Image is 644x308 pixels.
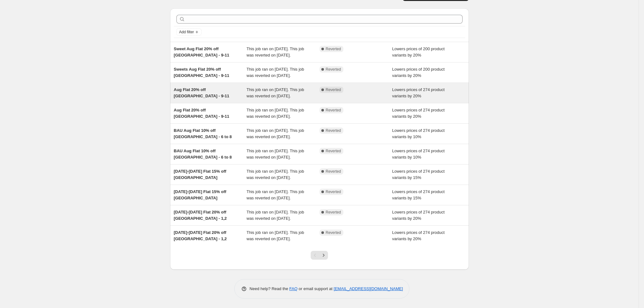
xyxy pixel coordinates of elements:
span: This job ran on [DATE]. This job was reverted on [DATE]. [247,169,304,180]
span: Lowers prices of 274 product variants by 15% [392,189,445,200]
span: This job ran on [DATE]. This job was reverted on [DATE]. [247,128,304,139]
span: Lowers prices of 274 product variants by 15% [392,169,445,180]
span: Lowers prices of 274 product variants by 10% [392,149,445,159]
span: Add filter [179,30,194,35]
span: Reverted [326,230,341,235]
span: Reverted [326,87,341,92]
span: Lowers prices of 200 product variants by 20% [392,46,445,57]
span: [DATE]-[DATE] Flat 20% off [GEOGRAPHIC_DATA] - 1,2 [174,210,227,221]
span: Reverted [326,128,341,133]
span: or email support at [297,286,334,291]
span: Reverted [326,108,341,113]
span: Lowers prices of 274 product variants by 20% [392,87,445,98]
button: Add filter [176,28,202,36]
span: Need help? Read the [250,286,290,291]
span: Lowers prices of 274 product variants by 20% [392,108,445,119]
a: [EMAIL_ADDRESS][DOMAIN_NAME] [334,286,403,291]
span: Reverted [326,210,341,215]
span: Reverted [326,149,341,154]
span: BAU Aug Flat 10% off [GEOGRAPHIC_DATA] - 6 to 8 [174,149,232,159]
span: Reverted [326,67,341,72]
span: This job ran on [DATE]. This job was reverted on [DATE]. [247,46,304,57]
span: Sweet Aug Flat 20% off [GEOGRAPHIC_DATA] - 9-11 [174,46,229,57]
span: This job ran on [DATE]. This job was reverted on [DATE]. [247,149,304,159]
span: Reverted [326,46,341,51]
span: [DATE]-[DATE] Flat 15% off [GEOGRAPHIC_DATA] [174,169,226,180]
span: This job ran on [DATE]. This job was reverted on [DATE]. [247,210,304,221]
nav: Pagination [311,251,328,260]
span: Lowers prices of 200 product variants by 20% [392,67,445,78]
span: Lowers prices of 274 product variants by 10% [392,128,445,139]
span: This job ran on [DATE]. This job was reverted on [DATE]. [247,108,304,119]
span: Lowers prices of 274 product variants by 20% [392,230,445,241]
span: Aug Flat 20% off [GEOGRAPHIC_DATA] - 9-11 [174,87,229,98]
span: This job ran on [DATE]. This job was reverted on [DATE]. [247,230,304,241]
span: Reverted [326,169,341,174]
span: Lowers prices of 274 product variants by 20% [392,210,445,221]
a: FAQ [289,286,297,291]
span: [DATE]-[DATE] Flat 15% off [GEOGRAPHIC_DATA] [174,189,226,200]
span: This job ran on [DATE]. This job was reverted on [DATE]. [247,189,304,200]
span: BAU Aug Flat 10% off [GEOGRAPHIC_DATA] - 6 to 8 [174,128,232,139]
span: [DATE]-[DATE] Flat 20% off [GEOGRAPHIC_DATA] - 1,2 [174,230,227,241]
button: Next [319,251,328,260]
span: Aug Flat 20% off [GEOGRAPHIC_DATA] - 9-11 [174,108,229,119]
span: Reverted [326,189,341,194]
span: This job ran on [DATE]. This job was reverted on [DATE]. [247,67,304,78]
span: Sweets Aug Flat 20% off [GEOGRAPHIC_DATA] - 9-11 [174,67,229,78]
span: This job ran on [DATE]. This job was reverted on [DATE]. [247,87,304,98]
